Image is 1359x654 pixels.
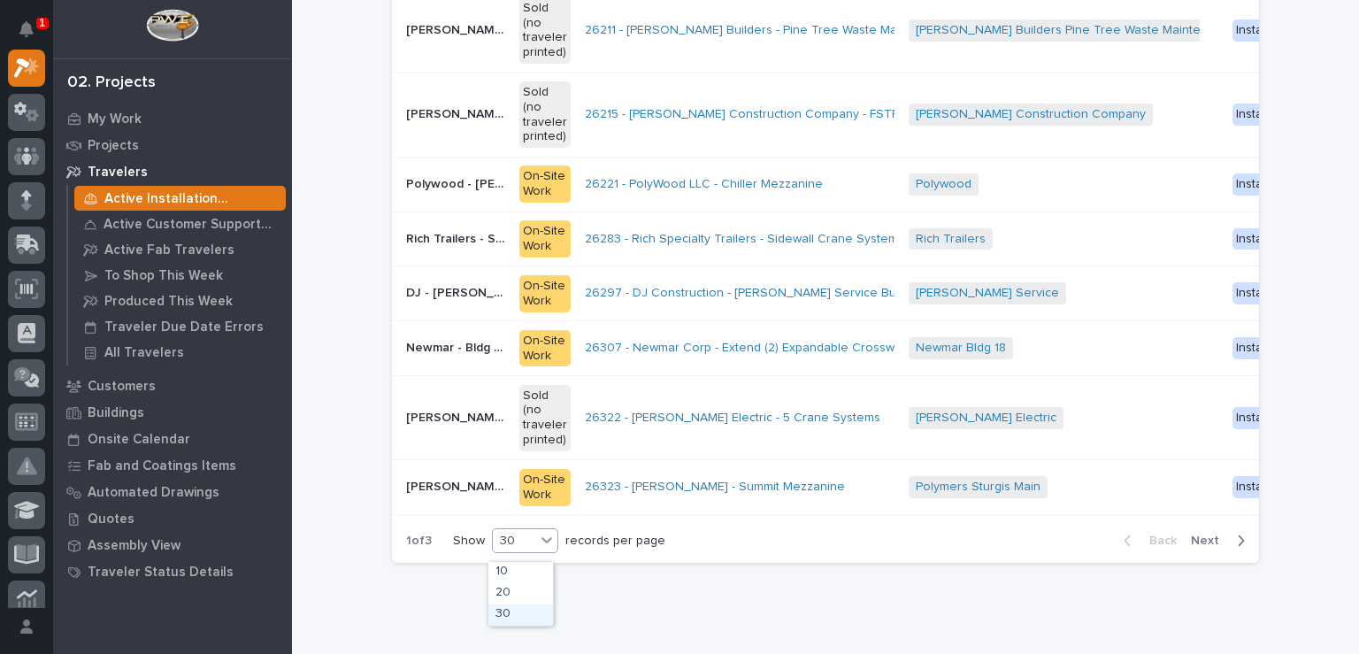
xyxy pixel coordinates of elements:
p: My Work [88,112,142,127]
div: 30 [488,604,553,626]
div: On-Site Work [519,220,571,258]
a: [PERSON_NAME] Builders Pine Tree Waste Maintenance Garage [916,23,1282,38]
p: Newmar - Bldg 18 - Extend (2) Expandable Crosswalks [406,337,509,356]
a: Onsite Calendar [53,426,292,452]
p: Onsite Calendar [88,432,190,448]
p: Buildings [88,405,144,421]
p: Customers [88,379,156,395]
a: Newmar Bldg 18 [916,341,1006,356]
a: Active Installation Travelers [68,186,292,211]
p: Automated Drawings [88,485,219,501]
a: Polywood [916,177,971,192]
div: On-Site Work [519,275,571,312]
div: On-Site Work [519,330,571,367]
a: Fab and Coatings Items [53,452,292,479]
button: Back [1109,533,1184,549]
div: Sold (no traveler printed) [519,81,571,148]
a: My Work [53,105,292,132]
p: Rich Trailers - Sidewall Crane Systems and Column spanner [406,228,509,247]
a: 26297 - DJ Construction - [PERSON_NAME] Service Building - Plant Setup [585,286,1001,301]
a: Active Customer Support Travelers [68,212,292,236]
a: Polymers Sturgis Main [916,480,1040,495]
div: Installation [1232,19,1300,42]
p: Active Customer Support Travelers [104,217,279,233]
a: Projects [53,132,292,158]
p: Show [453,534,485,549]
p: 1 of 3 [392,519,446,563]
a: Traveler Due Date Errors [68,314,292,339]
a: Produced This Week [68,289,292,313]
a: 26322 - [PERSON_NAME] Electric - 5 Crane Systems [585,411,880,426]
span: Next [1191,533,1230,549]
a: 26323 - [PERSON_NAME] - Summit Mezzanine [585,480,845,495]
a: Assembly View [53,532,292,558]
p: DJ - Brinkley Service - Freestanding 6 Bridge System [406,282,509,301]
a: 26211 - [PERSON_NAME] Builders - Pine Tree Waste Maintenance Garage [585,23,1000,38]
p: Traveler Due Date Errors [104,319,264,335]
a: 26215 - [PERSON_NAME] Construction Company - FSTRM1 Crane System [585,107,998,122]
p: 1 [39,17,45,29]
div: Notifications1 [22,21,45,50]
p: Produced This Week [104,294,233,310]
a: Automated Drawings [53,479,292,505]
a: Active Fab Travelers [68,237,292,262]
p: Schneider Electric - Structure Mounted 5 Ton Bridges [406,407,509,426]
p: Active Installation Travelers [104,191,279,207]
a: Travelers [53,158,292,185]
p: Travelers [88,165,148,181]
a: 26221 - PolyWood LLC - Chiller Mezzanine [585,177,823,192]
p: All Travelers [104,345,184,361]
button: Notifications [8,11,45,48]
p: Assembly View [88,538,180,554]
div: Installation [1232,282,1300,304]
div: Installation [1232,476,1300,498]
a: Buildings [53,399,292,426]
a: Traveler Status Details [53,558,292,585]
p: Fab and Coatings Items [88,458,236,474]
img: Workspace Logo [146,9,198,42]
p: Patterson Construction Company - FSTRM1 Crane System [406,104,509,122]
a: Quotes [53,505,292,532]
button: Next [1184,533,1259,549]
div: Installation [1232,407,1300,429]
div: 02. Projects [67,73,156,93]
div: On-Site Work [519,469,571,506]
a: Customers [53,373,292,399]
a: Rich Trailers [916,232,986,247]
div: Installation [1232,104,1300,126]
a: To Shop This Week [68,263,292,288]
a: [PERSON_NAME] Construction Company [916,107,1146,122]
p: Traveler Status Details [88,565,234,581]
p: Quotes [88,512,134,527]
div: Sold (no traveler printed) [519,385,571,451]
a: [PERSON_NAME] Service [916,286,1059,301]
p: Peachey Builders - Pine Tree Waste Maintenance Garage - Fall Protection [406,19,509,38]
div: 20 [488,583,553,604]
a: 26307 - Newmar Corp - Extend (2) Expandable Crosswalks [585,341,917,356]
div: Installation [1232,228,1300,250]
p: Active Fab Travelers [104,242,234,258]
div: On-Site Work [519,165,571,203]
a: 26283 - Rich Specialty Trailers - Sidewall Crane Systems And Column Spanner [585,232,1029,247]
div: 10 [488,562,553,583]
div: Installation [1232,173,1300,196]
p: Polywood - Chiller Mezzanine [406,173,509,192]
a: [PERSON_NAME] Electric [916,411,1056,426]
p: records per page [565,534,665,549]
span: Back [1139,533,1177,549]
p: Projects [88,138,139,154]
p: To Shop This Week [104,268,223,284]
div: Installation [1232,337,1300,359]
a: All Travelers [68,340,292,365]
div: 30 [493,532,535,550]
p: Jim Ware - Polymers Sturgis Main - Summit Mezz [406,476,509,495]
